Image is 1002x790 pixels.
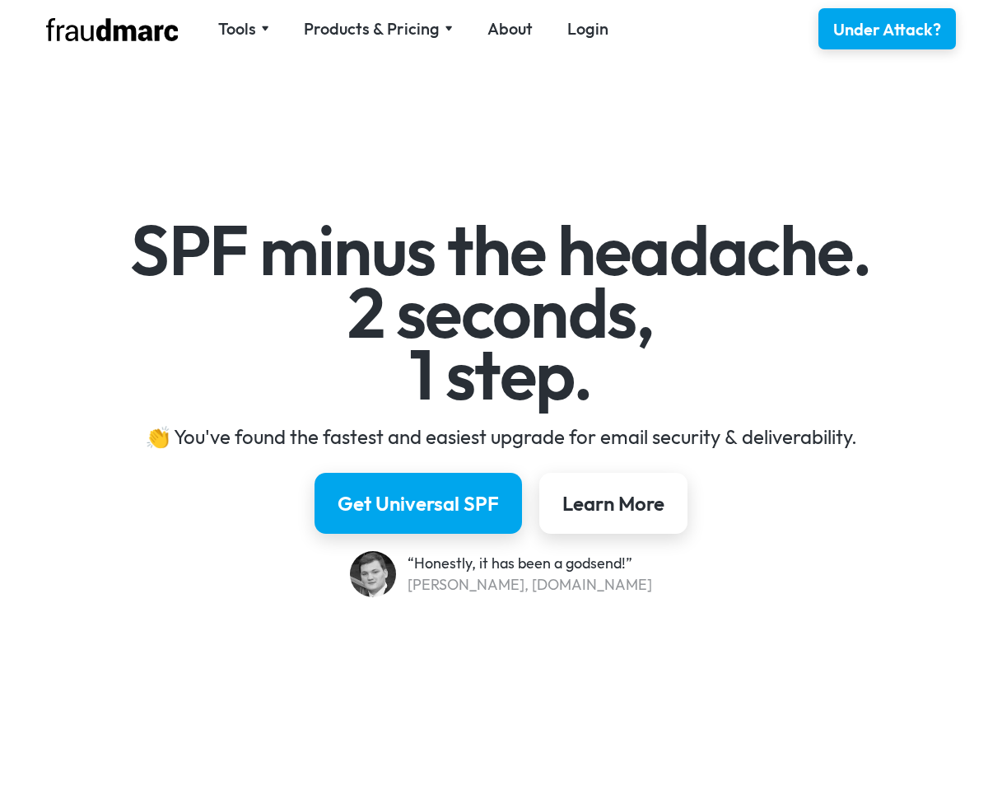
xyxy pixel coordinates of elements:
[818,8,956,49] a: Under Attack?
[218,17,256,40] div: Tools
[23,423,979,450] div: 👏 You've found the fastest and easiest upgrade for email security & deliverability.
[304,17,440,40] div: Products & Pricing
[487,17,533,40] a: About
[23,219,979,406] h1: SPF minus the headache. 2 seconds, 1 step.
[567,17,608,40] a: Login
[408,574,652,596] div: [PERSON_NAME], [DOMAIN_NAME]
[218,17,269,40] div: Tools
[315,473,522,534] a: Get Universal SPF
[408,553,652,574] div: “Honestly, it has been a godsend!”
[304,17,453,40] div: Products & Pricing
[338,490,499,517] div: Get Universal SPF
[562,490,664,517] div: Learn More
[833,18,941,41] div: Under Attack?
[539,473,687,534] a: Learn More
